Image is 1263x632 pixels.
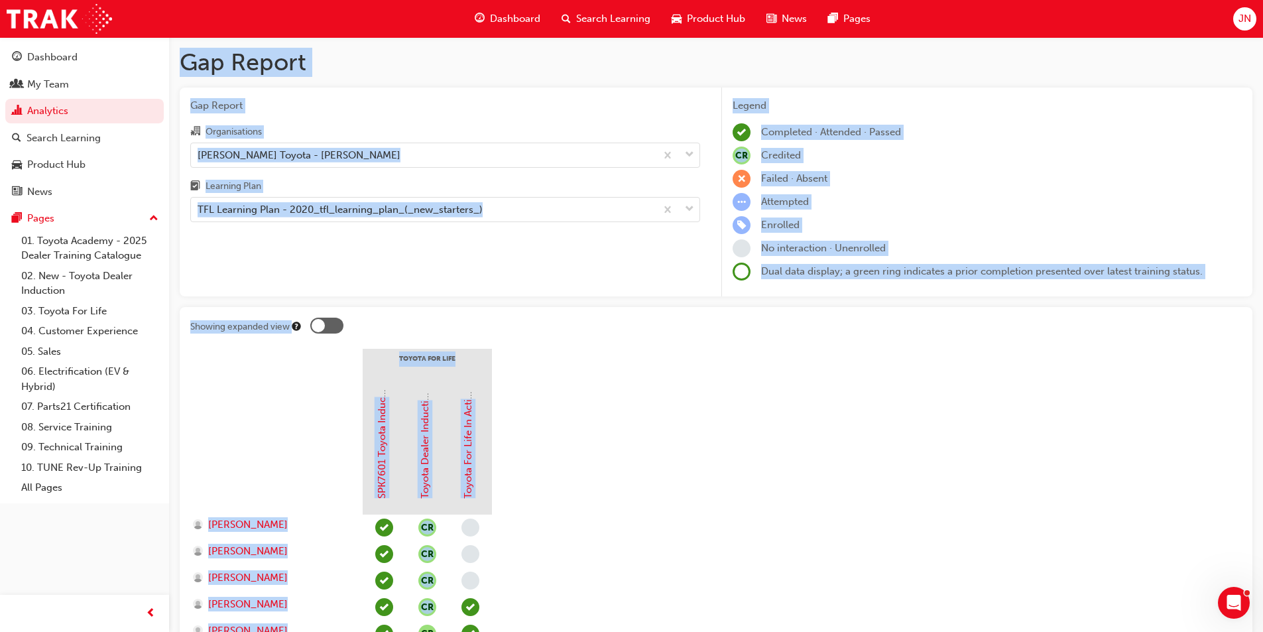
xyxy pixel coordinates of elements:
[5,126,164,151] a: Search Learning
[464,5,551,32] a: guage-iconDashboard
[461,545,479,563] span: learningRecordVerb_NONE-icon
[828,11,838,27] span: pages-icon
[208,597,288,612] span: [PERSON_NAME]
[198,147,400,162] div: [PERSON_NAME] Toyota - [PERSON_NAME]
[418,519,436,537] span: null-icon
[756,5,817,32] a: news-iconNews
[290,320,302,332] div: Tooltip anchor
[761,196,809,208] span: Attempted
[5,153,164,177] a: Product Hub
[376,324,388,499] a: SPK7601 Toyota Induction (eLearning)
[761,126,901,138] span: Completed · Attended · Passed
[149,210,158,227] span: up-icon
[733,123,751,141] span: learningRecordVerb_COMPLETE-icon
[193,597,350,612] a: [PERSON_NAME]
[146,605,156,622] span: prev-icon
[761,219,800,231] span: Enrolled
[375,545,393,563] span: learningRecordVerb_COMPLETE-icon
[761,242,886,254] span: No interaction · Unenrolled
[375,519,393,537] span: learningRecordVerb_COMPLETE-icon
[193,570,350,586] a: [PERSON_NAME]
[16,266,164,301] a: 02. New - Toyota Dealer Induction
[733,239,751,257] span: learningRecordVerb_NONE-icon
[782,11,807,27] span: News
[761,265,1203,277] span: Dual data display; a green ring indicates a prior completion presented over latest training status.
[461,572,479,590] span: learningRecordVerb_NONE-icon
[180,48,1252,77] h1: Gap Report
[576,11,650,27] span: Search Learning
[12,52,22,64] span: guage-icon
[16,397,164,417] a: 07. Parts21 Certification
[5,180,164,204] a: News
[12,159,22,171] span: car-icon
[16,458,164,478] a: 10. TUNE Rev-Up Training
[418,572,436,590] button: null-icon
[5,99,164,123] a: Analytics
[190,98,700,113] span: Gap Report
[462,295,474,499] a: Toyota For Life In Action - Virtual Classroom
[7,4,112,34] img: Trak
[363,349,492,382] div: Toyota For Life
[475,11,485,27] span: guage-icon
[419,389,431,499] a: Toyota Dealer Induction
[1238,11,1251,27] span: JN
[761,172,827,184] span: Failed · Absent
[208,517,288,533] span: [PERSON_NAME]
[12,79,22,91] span: people-icon
[12,105,22,117] span: chart-icon
[817,5,881,32] a: pages-iconPages
[193,544,350,559] a: [PERSON_NAME]
[766,11,776,27] span: news-icon
[27,131,101,146] div: Search Learning
[190,320,290,334] div: Showing expanded view
[375,598,393,616] span: learningRecordVerb_COMPLETE-icon
[206,180,261,193] div: Learning Plan
[190,126,200,138] span: organisation-icon
[16,321,164,342] a: 04. Customer Experience
[687,11,745,27] span: Product Hub
[685,147,694,164] span: down-icon
[562,11,571,27] span: search-icon
[661,5,756,32] a: car-iconProduct Hub
[418,545,436,563] button: null-icon
[733,98,1242,113] div: Legend
[16,342,164,362] a: 05. Sales
[206,125,262,139] div: Organisations
[733,216,751,234] span: learningRecordVerb_ENROLL-icon
[1218,587,1250,619] iframe: Intercom live chat
[27,50,78,65] div: Dashboard
[490,11,540,27] span: Dashboard
[461,598,479,616] span: learningRecordVerb_ATTEND-icon
[5,45,164,70] a: Dashboard
[27,184,52,200] div: News
[27,77,69,92] div: My Team
[685,201,694,218] span: down-icon
[733,147,751,164] span: null-icon
[198,202,483,218] div: TFL Learning Plan - 2020_tfl_learning_plan_(_new_starters_)
[5,206,164,231] button: Pages
[193,517,350,533] a: [PERSON_NAME]
[16,361,164,397] a: 06. Electrification (EV & Hybrid)
[761,149,801,161] span: Credited
[733,170,751,188] span: learningRecordVerb_FAIL-icon
[551,5,661,32] a: search-iconSearch Learning
[12,213,22,225] span: pages-icon
[12,133,21,145] span: search-icon
[16,301,164,322] a: 03. Toyota For Life
[190,181,200,193] span: learningplan-icon
[208,544,288,559] span: [PERSON_NAME]
[375,572,393,590] span: learningRecordVerb_COMPLETE-icon
[418,598,436,616] button: null-icon
[16,437,164,458] a: 09. Technical Training
[208,570,288,586] span: [PERSON_NAME]
[5,72,164,97] a: My Team
[461,519,479,537] span: learningRecordVerb_NONE-icon
[12,186,22,198] span: news-icon
[672,11,682,27] span: car-icon
[5,42,164,206] button: DashboardMy TeamAnalyticsSearch LearningProduct HubNews
[733,193,751,211] span: learningRecordVerb_ATTEMPT-icon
